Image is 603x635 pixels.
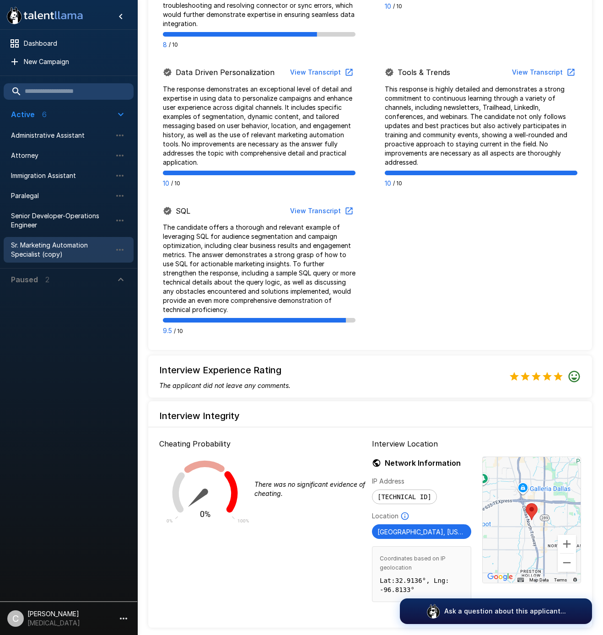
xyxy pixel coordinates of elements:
p: 10 [385,179,391,188]
p: Interview Location [372,438,581,449]
a: Report errors in the road map or imagery to Google [572,577,578,582]
p: IP Address [372,477,471,486]
img: Google [485,571,515,583]
span: [GEOGRAPHIC_DATA], [US_STATE] [GEOGRAPHIC_DATA] [372,528,471,536]
p: Data Driven Personalization [176,67,275,78]
p: 8 [163,40,167,49]
a: Terms (opens in new tab) [554,577,567,582]
p: 10 [163,179,169,188]
p: SQL [176,205,190,216]
span: / 10 [171,179,180,188]
button: Zoom in [558,535,576,553]
p: Ask a question about this applicant... [444,607,566,616]
span: / 10 [174,327,183,336]
p: Cheating Probability [159,438,368,449]
p: 10 [385,2,391,11]
svg: Based on IP Address and not guaranteed to be accurate [400,511,409,521]
span: [TECHNICAL_ID] [372,493,436,500]
span: / 10 [393,2,402,11]
h6: Interview Integrity [148,409,592,423]
p: The response demonstrates an exceptional level of detail and expertise in using data to personali... [163,85,355,167]
i: The applicant did not leave any comments. [159,382,291,389]
p: Lat: 32.9136 °, Lng: -96.8133 ° [380,576,463,594]
h6: Network Information [372,457,471,469]
button: Keyboard shortcuts [517,577,524,583]
button: View Transcript [286,64,355,81]
span: / 10 [393,179,402,188]
button: View Transcript [286,203,355,220]
span: / 10 [169,40,178,49]
p: This response is highly detailed and demonstrates a strong commitment to continuous learning thro... [385,85,577,167]
button: Map Data [529,577,549,583]
p: Tools & Trends [398,67,450,78]
button: View Transcript [508,64,577,81]
a: Open this area in Google Maps (opens a new window) [485,571,515,583]
i: There was no significant evidence of cheating. [254,480,365,497]
p: 9.5 [163,326,172,335]
button: Zoom out [558,554,576,572]
button: Ask a question about this applicant... [400,598,592,624]
h6: Interview Experience Rating [159,363,291,377]
text: 0% [200,510,210,519]
img: logo_glasses@2x.png [426,604,441,619]
span: Coordinates based on IP geolocation [380,554,463,572]
text: 100% [237,518,249,523]
text: 0% [167,518,172,523]
p: Location [372,511,398,521]
p: The candidate offers a thorough and relevant example of leveraging SQL for audience segmentation ... [163,223,355,314]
